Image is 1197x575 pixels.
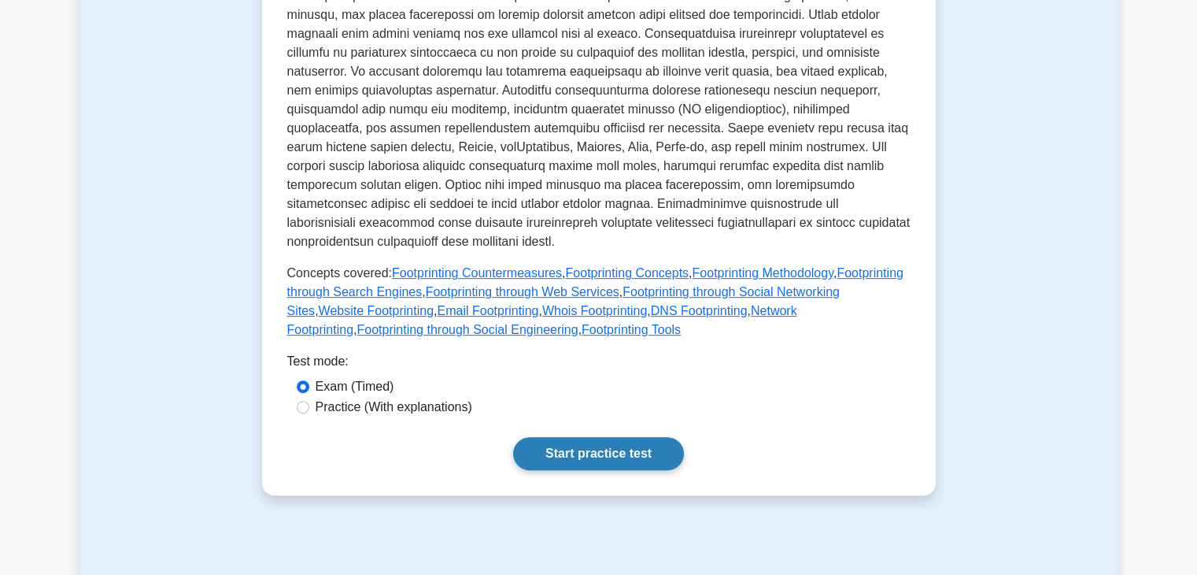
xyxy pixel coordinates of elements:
[582,323,681,336] a: Footprinting Tools
[357,323,578,336] a: Footprinting through Social Engineering
[316,377,394,396] label: Exam (Timed)
[392,266,562,280] a: Footprinting Countermeasures
[437,304,538,317] a: Email Footprinting
[287,264,911,339] p: Concepts covered: , , , , , , , , , , , ,
[319,304,434,317] a: Website Footprinting
[316,398,472,417] label: Practice (With explanations)
[542,304,647,317] a: Whois Footprinting
[565,266,689,280] a: Footprinting Concepts
[287,352,911,377] div: Test mode:
[513,437,684,470] a: Start practice test
[692,266,833,280] a: Footprinting Methodology
[426,285,619,299] a: Footprinting through Web Services
[651,304,748,317] a: DNS Footprinting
